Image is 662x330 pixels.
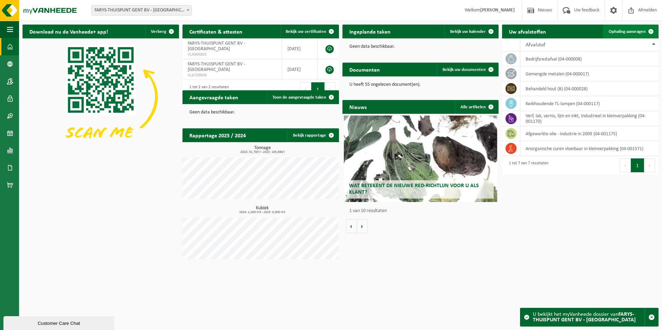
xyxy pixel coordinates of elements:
td: [DATE] [282,59,317,80]
a: Bekijk uw kalender [445,25,498,38]
strong: FARYS-THUISPUNT GENT BV - [GEOGRAPHIC_DATA] [533,312,636,323]
span: FARYS-THUISPUNT GENT BV - [GEOGRAPHIC_DATA] [188,41,245,52]
a: Bekijk uw certificaten [280,25,338,38]
h2: Rapportage 2025 / 2024 [182,128,253,142]
p: Geen data beschikbaar. [349,44,492,49]
button: 1 [311,82,325,96]
a: Bekijk rapportage [287,128,338,142]
td: [DATE] [282,38,317,59]
h2: Ingeplande taken [342,25,397,38]
h3: Tonnage [186,146,339,154]
button: Verberg [145,25,178,38]
button: Previous [300,82,311,96]
a: Bekijk uw documenten [437,63,498,76]
td: bedrijfsrestafval (04-000008) [520,52,659,66]
button: Volgende [357,219,368,233]
span: Bekijk uw documenten [442,67,486,72]
span: VLA904835 [188,52,277,57]
td: behandeld hout (B) (04-000028) [520,81,659,96]
span: VLA709649 [188,73,277,78]
span: FARYS-THUISPUNT GENT BV - MARIAKERKE [92,6,191,15]
span: Bekijk uw kalender [450,29,486,34]
span: Wat betekent de nieuwe RED-richtlijn voor u als klant? [349,183,479,195]
h2: Download nu de Vanheede+ app! [23,25,115,38]
p: U heeft 55 ongelezen document(en). [349,82,492,87]
button: Next [325,82,336,96]
a: Alle artikelen [455,100,498,114]
span: Ophaling aanvragen [609,29,646,34]
a: Toon de aangevraagde taken [267,90,338,104]
span: 2024: 1,000 m3 - 2025: 0,000 m3 [186,211,339,214]
button: Previous [620,158,631,172]
span: Verberg [151,29,166,34]
td: anorganische zuren vloeibaar in kleinverpakking (04-001571) [520,141,659,156]
img: Download de VHEPlus App [23,38,179,156]
div: 1 tot 2 van 2 resultaten [186,82,229,97]
span: FARYS-THUISPUNT GENT BV - MARIAKERKE [91,5,192,16]
td: verf, lak, vernis, lijm en inkt, industrieel in kleinverpakking (04-001170) [520,111,659,126]
td: gemengde metalen (04-000017) [520,66,659,81]
a: Wat betekent de nieuwe RED-richtlijn voor u als klant? [344,116,497,202]
button: Vorige [346,219,357,233]
button: Next [644,158,655,172]
h2: Nieuws [342,100,374,113]
h2: Documenten [342,63,387,76]
h2: Certificaten & attesten [182,25,249,38]
a: Ophaling aanvragen [603,25,658,38]
h2: Aangevraagde taken [182,90,245,104]
h3: Kubiek [186,206,339,214]
div: U bekijkt het myVanheede dossier van [533,308,645,326]
p: 1 van 10 resultaten [349,209,495,213]
button: 1 [631,158,644,172]
p: Geen data beschikbaar. [189,110,332,115]
td: kwikhoudende TL-lampen (04-000117) [520,96,659,111]
span: Afvalstof [526,42,545,48]
span: FARYS-THUISPUNT GENT BV - [GEOGRAPHIC_DATA] [188,62,245,72]
span: Toon de aangevraagde taken [272,95,326,100]
span: Bekijk uw certificaten [286,29,326,34]
h2: Uw afvalstoffen [502,25,553,38]
span: 2024: 31,783 t - 2025: 100,898 t [186,150,339,154]
td: afgewerkte olie - industrie in 200lt (04-001175) [520,126,659,141]
iframe: chat widget [3,315,116,330]
div: 1 tot 7 van 7 resultaten [506,158,548,173]
strong: [PERSON_NAME] [480,8,515,13]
